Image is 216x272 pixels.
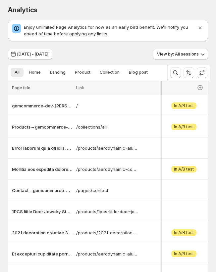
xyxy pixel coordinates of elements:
[12,187,72,194] button: Contact – gemcommerce-dev-[PERSON_NAME]
[8,6,37,14] span: Analytics
[12,124,72,130] button: Products – gemcommerce-dev-[PERSON_NAME]
[75,70,90,75] span: Product
[142,228,185,234] p: 1
[50,70,66,75] span: Landing
[76,102,138,109] a: /
[142,207,185,213] p: 1
[76,187,138,194] a: /pages/contact
[153,49,208,59] button: View by: All sessions
[29,70,41,75] span: Home
[184,67,194,78] button: Sort the results
[8,49,52,59] button: [DATE] - [DATE]
[129,70,148,75] span: Blog post
[174,230,194,235] span: In A/B test
[142,249,185,255] p: 1
[12,166,72,173] button: Mollitia eos expedita doloremque. – gemcommerce-dev-[PERSON_NAME]
[12,85,30,90] span: Page title
[142,101,185,107] p: 8
[76,145,138,151] a: /products/aerodynamic-aluminum-computer
[174,103,194,108] span: In A/B test
[76,251,138,257] a: /products/aerodynamic-aluminum-clock
[142,122,185,129] p: 3
[17,52,48,57] span: [DATE] - [DATE]
[142,143,185,150] p: 1
[142,185,185,192] p: 1
[100,70,120,75] span: Collection
[195,22,205,33] button: Dismiss notification
[174,167,194,172] span: In A/B test
[157,52,199,57] span: View by: All sessions
[76,208,138,215] a: /products/1pcs-little-deer-jewelry-stand-display-jewelry-tray-tree-earring-holder-necklace-ring-p...
[12,145,72,151] button: Error laborum quia officiis. – gemcommerce-dev-[PERSON_NAME]
[76,166,138,173] a: /products/aerodynamic-concrete-coat
[174,124,194,130] span: In A/B test
[12,208,72,215] button: 1PCS little Deer Jewelry Stand Display Jewelry Tray Tree Earring Holde – gemcommerce-dev-[PERSON_...
[174,251,194,256] span: In A/B test
[15,70,20,75] span: All
[76,124,138,130] a: /collections/all
[24,24,196,37] p: Enjoy unlimited Page Analytics for now as an early bird benefit. We’ll notify you ahead of time b...
[12,251,72,257] button: Et excepturi cupiditate porro. – gemcommerce-dev-[PERSON_NAME]
[76,85,84,90] span: Link
[170,67,181,78] button: Search and filter results
[76,229,138,236] a: /products/2021-decoration-creative-3d-led-night-light-table-lamp-children-bedroom-child-gift-home
[12,102,72,109] button: gemcommerce-dev-[PERSON_NAME]
[12,229,72,236] button: 2021 decoration creative 3D LED night light table lamp children bedroo – gemcommerce-dev-[PERSON_...
[142,164,185,171] p: 1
